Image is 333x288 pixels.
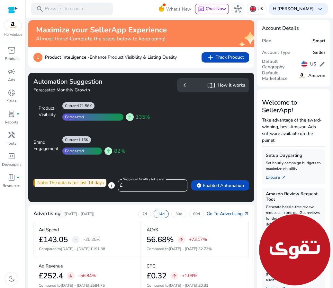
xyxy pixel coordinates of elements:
[207,54,244,61] span: Track Product
[262,117,325,144] p: Take advantage of the award-winning, best Amazon Ads software available on the planet!
[39,263,63,269] p: Ad Revenue
[198,283,208,288] span: £0.31
[3,183,21,189] p: Resources
[8,77,15,83] p: Ads
[266,172,292,181] a: Explorearrow_outward
[207,210,249,217] a: Go To Advertisingarrow_outward
[58,5,63,13] span: /
[45,54,177,61] p: Enhance Product Visibility & Listing Quality
[8,110,15,118] span: lab_profile
[277,6,314,12] b: [PERSON_NAME]
[182,274,197,278] p: +1.09%
[4,20,22,30] img: amazon.svg
[36,36,167,42] h4: Almost there! Complete the steps below to keep going!
[179,237,184,242] span: arrow_upward
[206,6,226,12] span: Chat Now
[62,148,84,154] div: Forecasted
[17,176,19,179] span: fiber_manual_record
[114,147,125,155] span: 82%
[273,7,314,11] p: Hi
[4,32,22,37] p: Marketplace
[39,139,59,152] div: Brand Engagement
[5,119,18,125] p: Reports
[193,211,200,216] p: 60d
[257,3,264,14] p: UK
[39,235,68,244] h2: £143.05
[68,273,73,278] span: arrow_downward
[181,81,189,89] span: chevron_left
[5,56,19,62] p: Product
[33,87,139,93] h4: Forecasted Monthly Growth
[8,152,15,160] span: code_blocks
[61,246,90,251] span: [DATE] - [DATE]
[17,113,19,115] span: fiber_manual_record
[262,50,290,55] h5: Account Type
[62,137,78,142] div: Current
[45,5,83,13] p: Press to search
[308,73,325,79] h5: Amazon
[147,235,174,244] h2: 56.68%
[158,211,165,216] p: 14d
[39,105,59,118] div: Product Visibility
[39,271,63,281] h2: £252.4
[316,5,324,13] span: keyboard_arrow_down
[169,246,197,251] span: [DATE] - [DATE]
[313,50,325,55] h5: Seller
[244,211,249,216] span: arrow_outward
[2,162,22,167] p: Developers
[166,4,191,15] span: What's New
[8,275,15,283] span: dark_mode
[207,81,215,89] span: import_contacts
[207,54,214,61] span: add
[45,54,90,60] b: Product Intelligence -
[33,53,42,62] p: 1
[218,83,245,88] h5: How it works
[198,6,204,13] span: chat
[8,174,15,181] span: book_4
[266,153,321,158] h5: Setup Dayparting
[250,6,256,12] img: uk.svg
[175,211,182,216] p: 30d
[61,283,89,288] span: [DATE] - [DATE]
[106,148,111,154] span: arrow_upward
[36,25,167,35] h2: Maximize your SellerApp Experience
[120,182,122,188] span: £
[7,98,16,104] p: Sales
[39,246,135,252] p: Compared to :
[8,131,15,139] span: handyman
[266,160,321,172] p: Set hourly campaign budgets to maximize visibility
[262,71,298,81] h5: Default Marketplace
[90,283,105,288] span: £584.75
[147,271,166,281] h2: £0.32
[172,273,177,278] span: arrow_upward
[231,3,244,15] button: hub
[39,226,59,233] p: Ad Spend
[8,47,15,54] span: inventory_2
[142,211,147,216] p: 7d
[266,191,321,202] h5: Amazon Review Request Tool
[147,226,158,233] p: ACoS
[281,175,286,180] span: arrow_outward
[301,61,308,67] img: us.svg
[75,236,77,243] span: -
[310,62,316,67] h5: US
[262,25,325,31] h4: Account Details
[83,237,101,242] p: -25.25%
[77,103,94,108] div: 171.56K
[262,59,301,70] h5: Default Geography
[313,38,325,44] h5: Smart
[36,5,44,13] span: search
[198,246,212,251] span: 32.73%
[91,246,105,251] span: £191.38
[196,183,202,188] span: verified
[33,78,139,86] h3: Automation Suggestion
[147,246,243,252] p: Compared to :
[298,72,306,80] img: amazon.svg
[123,177,164,182] mat-label: Suggested Monthly Ad Spend
[266,204,321,227] p: Generate hassle-free review requests in one go. Get reviews for the products that are delivered i...
[195,4,229,14] button: chatChat Now
[262,38,271,44] h5: Plan
[8,89,15,97] span: donut_small
[147,263,155,269] p: CPC
[319,61,325,67] span: edit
